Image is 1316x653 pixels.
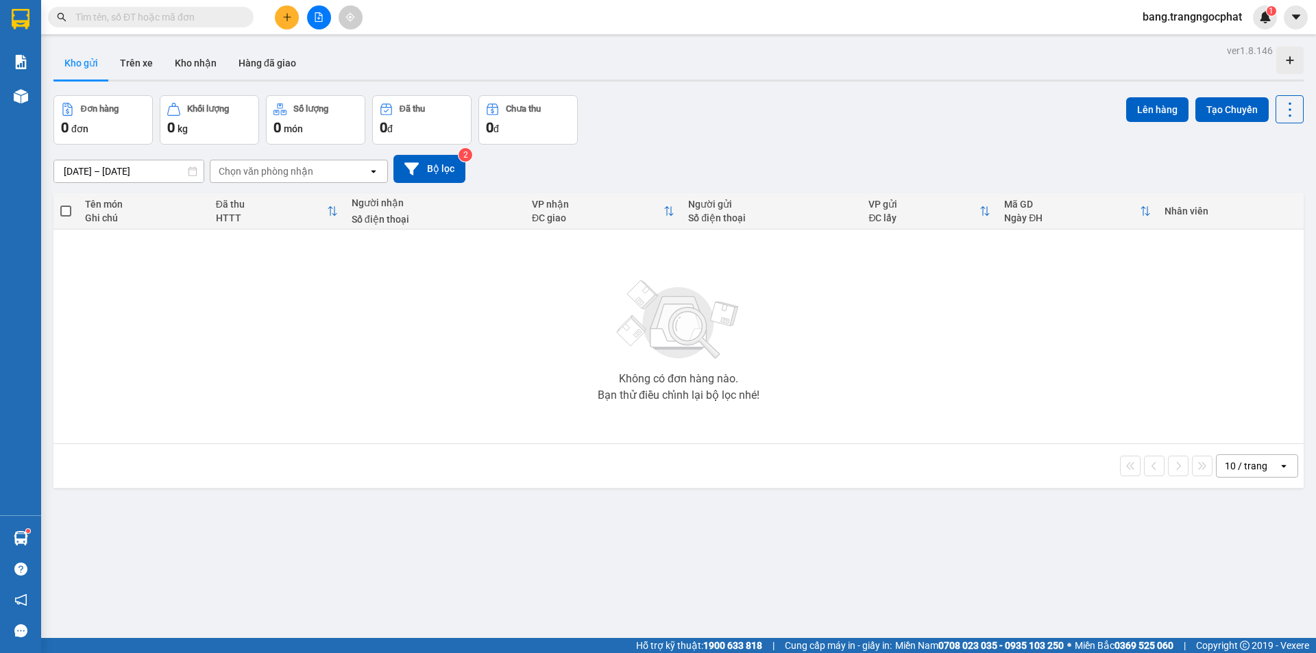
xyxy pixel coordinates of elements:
div: VP gửi [868,199,979,210]
div: Tạo kho hàng mới [1276,47,1304,74]
div: Mã GD [1004,199,1140,210]
div: Tên món [85,199,202,210]
span: Cung cấp máy in - giấy in: [785,638,892,653]
div: HTTT [216,212,327,223]
span: bang.trangngocphat [1132,8,1253,25]
span: 0 [167,119,175,136]
span: 0 [61,119,69,136]
th: Toggle SortBy [862,193,997,230]
span: ⚪️ [1067,643,1071,648]
span: | [1184,638,1186,653]
div: Đã thu [216,199,327,210]
button: Kho gửi [53,47,109,79]
span: file-add [314,12,324,22]
span: kg [178,123,188,134]
th: Toggle SortBy [209,193,345,230]
span: notification [14,593,27,606]
div: 10 / trang [1225,459,1267,473]
span: question-circle [14,563,27,576]
div: Đã thu [400,104,425,114]
div: Số điện thoại [352,214,518,225]
div: ver 1.8.146 [1227,43,1273,58]
span: aim [345,12,355,22]
strong: 0369 525 060 [1114,640,1173,651]
span: Miền Nam [895,638,1064,653]
div: VP nhận [532,199,663,210]
div: Người nhận [352,197,518,208]
button: Số lượng0món [266,95,365,145]
div: Người gửi [688,199,855,210]
div: Chưa thu [506,104,541,114]
span: Miền Bắc [1075,638,1173,653]
div: Khối lượng [187,104,229,114]
sup: 2 [459,148,472,162]
span: copyright [1240,641,1250,650]
div: Chọn văn phòng nhận [219,164,313,178]
div: ĐC lấy [868,212,979,223]
img: solution-icon [14,55,28,69]
span: 0 [273,119,281,136]
img: logo-vxr [12,9,29,29]
button: Tạo Chuyến [1195,97,1269,122]
sup: 1 [26,529,30,533]
div: Đơn hàng [81,104,119,114]
div: Nhân viên [1165,206,1297,217]
button: Trên xe [109,47,164,79]
button: Chưa thu0đ [478,95,578,145]
span: đ [387,123,393,134]
span: message [14,624,27,637]
span: | [772,638,775,653]
img: warehouse-icon [14,531,28,545]
button: Khối lượng0kg [160,95,259,145]
img: warehouse-icon [14,89,28,103]
button: Bộ lọc [393,155,465,183]
th: Toggle SortBy [525,193,681,230]
span: caret-down [1290,11,1302,23]
button: caret-down [1284,5,1308,29]
strong: 0708 023 035 - 0935 103 250 [938,640,1064,651]
button: Đơn hàng0đơn [53,95,153,145]
span: món [284,123,303,134]
input: Tìm tên, số ĐT hoặc mã đơn [75,10,237,25]
sup: 1 [1267,6,1276,16]
th: Toggle SortBy [997,193,1158,230]
button: file-add [307,5,331,29]
svg: open [368,166,379,177]
div: Bạn thử điều chỉnh lại bộ lọc nhé! [598,390,759,401]
button: Hàng đã giao [228,47,307,79]
span: plus [282,12,292,22]
button: Kho nhận [164,47,228,79]
strong: 1900 633 818 [703,640,762,651]
div: Số lượng [293,104,328,114]
button: plus [275,5,299,29]
span: 0 [486,119,493,136]
div: Ghi chú [85,212,202,223]
svg: open [1278,460,1289,471]
button: Đã thu0đ [372,95,472,145]
img: icon-new-feature [1259,11,1271,23]
input: Select a date range. [54,160,204,182]
span: 0 [380,119,387,136]
span: 1 [1269,6,1274,16]
span: Hỗ trợ kỹ thuật: [636,638,762,653]
button: Lên hàng [1126,97,1189,122]
div: Không có đơn hàng nào. [619,373,738,384]
span: đơn [71,123,88,134]
span: search [57,12,66,22]
div: Ngày ĐH [1004,212,1140,223]
button: aim [339,5,363,29]
div: ĐC giao [532,212,663,223]
img: svg+xml;base64,PHN2ZyBjbGFzcz0ibGlzdC1wbHVnX19zdmciIHhtbG5zPSJodHRwOi8vd3d3LnczLm9yZy8yMDAwL3N2Zy... [610,272,747,368]
span: đ [493,123,499,134]
div: Số điện thoại [688,212,855,223]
